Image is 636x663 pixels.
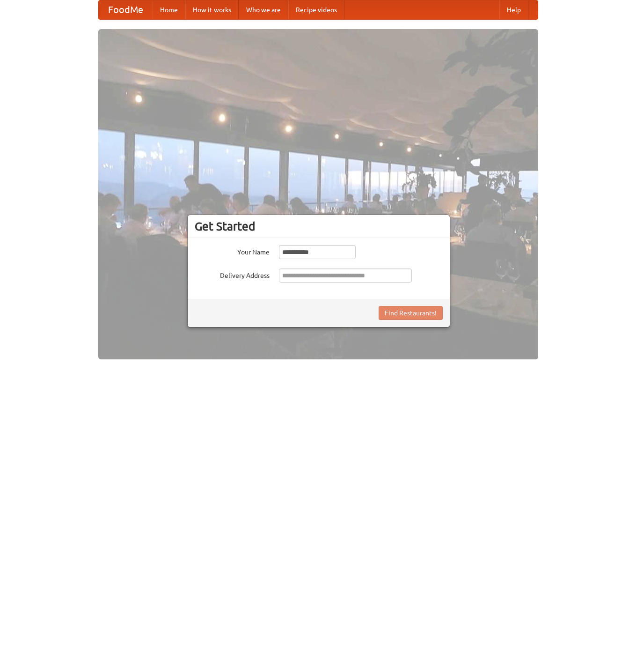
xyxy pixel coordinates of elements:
[239,0,288,19] a: Who we are
[185,0,239,19] a: How it works
[195,268,270,280] label: Delivery Address
[195,219,443,233] h3: Get Started
[195,245,270,257] label: Your Name
[99,0,153,19] a: FoodMe
[153,0,185,19] a: Home
[288,0,344,19] a: Recipe videos
[499,0,528,19] a: Help
[379,306,443,320] button: Find Restaurants!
